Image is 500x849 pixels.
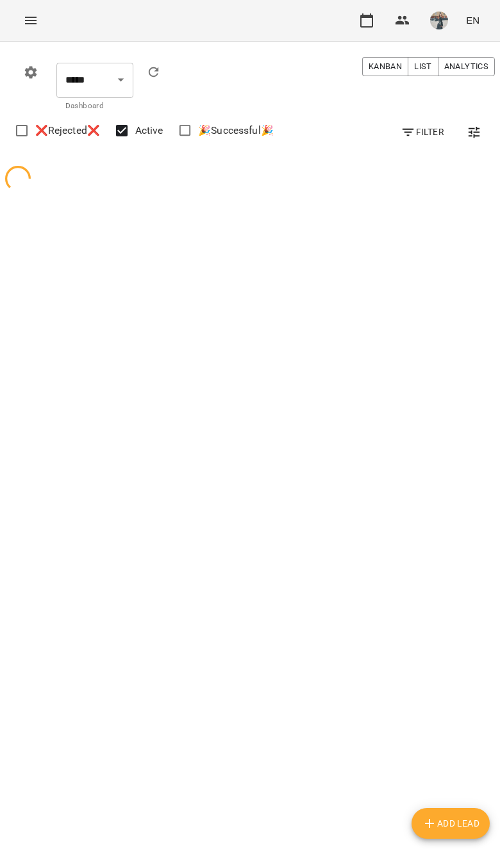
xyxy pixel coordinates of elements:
button: Menu [15,5,46,36]
button: Kanban [362,57,408,76]
span: EN [466,13,479,27]
button: Filter [396,120,449,143]
span: Filter [401,124,444,140]
img: 1de154b3173ed78b8959c7a2fc753f2d.jpeg [430,12,448,29]
span: Analytics [444,60,488,74]
span: Active [135,123,163,138]
span: ❌Rejected❌ [35,123,100,138]
button: Analytics [438,57,495,76]
p: Dashboard [65,100,124,113]
button: EN [461,8,485,32]
span: List [414,60,431,74]
button: List [408,57,438,76]
span: 🎉Successful🎉 [198,123,274,138]
span: Kanban [369,60,402,74]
